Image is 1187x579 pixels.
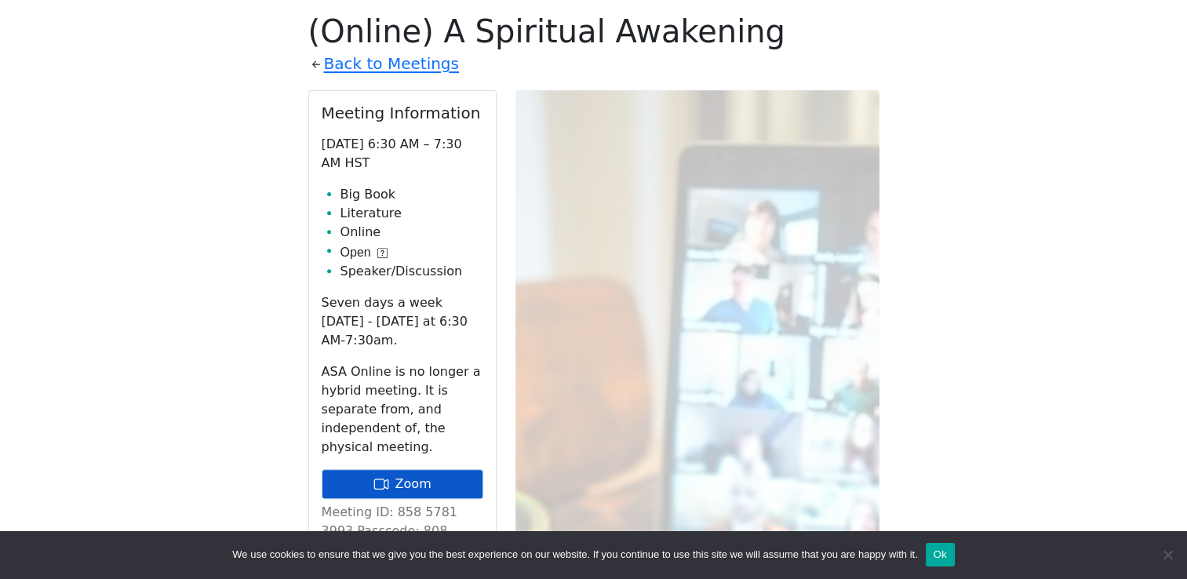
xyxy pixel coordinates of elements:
[322,293,483,350] p: Seven days a week [DATE] - [DATE] at 6:30 AM-7:30am.
[322,469,483,499] a: Zoom
[308,13,879,50] h1: (Online) A Spiritual Awakening
[322,135,483,173] p: [DATE] 6:30 AM – 7:30 AM HST
[340,204,483,223] li: Literature
[322,362,483,457] p: ASA Online is no longer a hybrid meeting. It is separate from, and independent of, the physical m...
[322,503,483,541] p: Meeting ID: 858 5781 3993 Passcode: 808
[322,104,483,122] h2: Meeting Information
[340,262,483,281] li: Speaker/Discussion
[926,543,955,566] button: Ok
[324,50,459,78] a: Back to Meetings
[340,223,483,242] li: Online
[340,243,388,262] button: Open
[340,185,483,204] li: Big Book
[1160,547,1175,563] span: No
[340,243,371,262] span: Open
[232,547,917,563] span: We use cookies to ensure that we give you the best experience on our website. If you continue to ...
